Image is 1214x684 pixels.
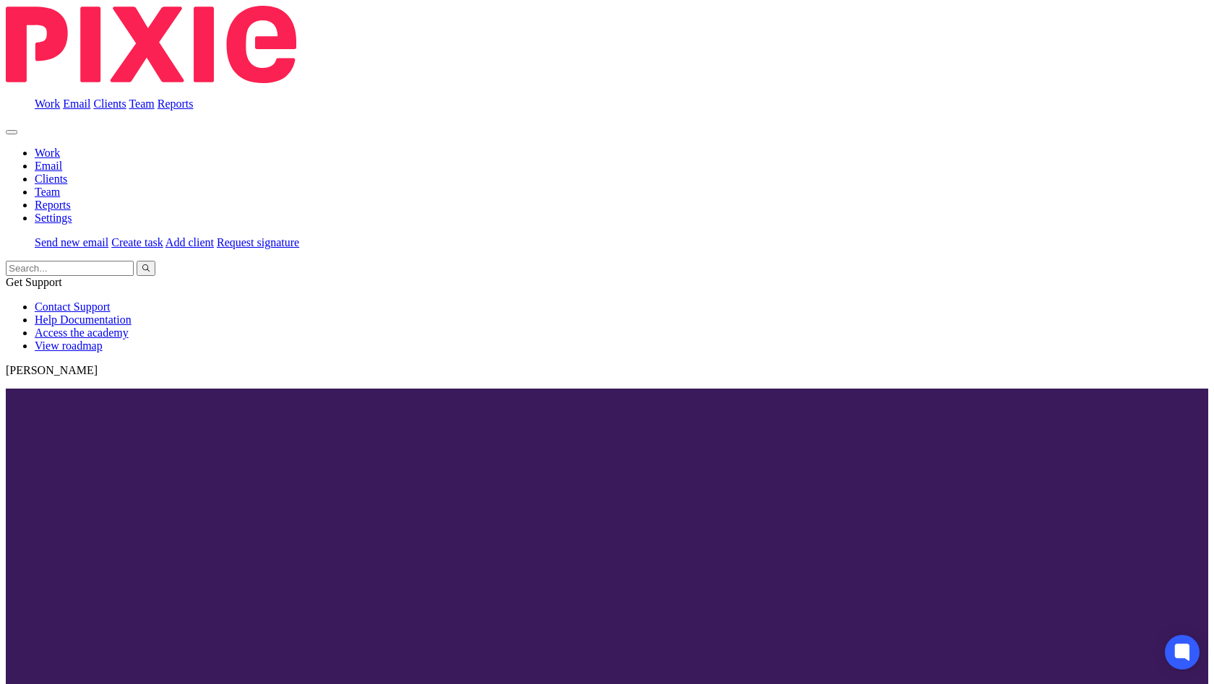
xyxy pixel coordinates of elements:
[158,98,194,110] a: Reports
[35,147,60,159] a: Work
[35,173,67,185] a: Clients
[35,339,103,352] a: View roadmap
[35,313,132,326] a: Help Documentation
[6,276,62,288] span: Get Support
[35,186,60,198] a: Team
[137,261,155,276] button: Search
[35,160,62,172] a: Email
[217,236,299,248] a: Request signature
[93,98,126,110] a: Clients
[35,212,72,224] a: Settings
[63,98,90,110] a: Email
[165,236,214,248] a: Add client
[6,261,134,276] input: Search
[129,98,154,110] a: Team
[6,364,1208,377] p: [PERSON_NAME]
[35,98,60,110] a: Work
[35,236,108,248] a: Send new email
[111,236,163,248] a: Create task
[6,6,296,83] img: Pixie
[35,300,110,313] a: Contact Support
[35,326,129,339] a: Access the academy
[35,199,71,211] a: Reports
